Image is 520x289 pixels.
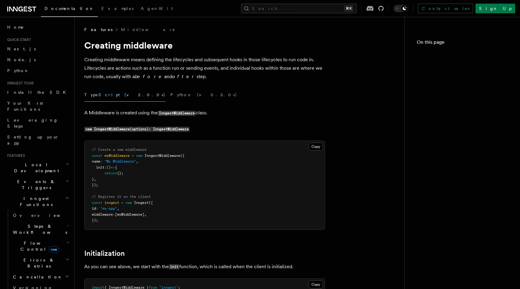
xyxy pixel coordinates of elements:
span: Initialization [423,68,482,74]
code: InngestMiddleware [158,111,196,116]
span: , [94,177,96,181]
span: = [132,154,134,158]
span: AgentKit [141,6,173,11]
span: {}; [117,171,123,175]
a: Install the SDK [5,87,71,98]
a: Next steps [420,104,508,115]
button: Inngest Functions [5,193,71,210]
em: after [172,74,197,79]
h4: On this page [417,39,508,48]
span: = [121,201,123,205]
a: Creating middleware [417,48,508,65]
button: Copy [309,281,323,288]
span: } [92,177,94,181]
button: Toggle dark mode [394,5,408,12]
a: Specifying lifecycles and hooks [420,76,508,93]
button: Local Development [5,159,71,176]
span: : [113,212,115,217]
a: Sign Up [475,4,515,13]
span: : [96,206,98,211]
span: Cancellation [11,274,63,280]
a: Home [5,22,71,33]
a: Your first Functions [5,98,71,115]
span: InngestMiddleware [144,154,180,158]
a: Examples [98,2,137,16]
button: Events & Triggers [5,176,71,193]
p: A Middleware is created using the class. [84,109,325,117]
span: id [92,206,96,211]
h1: Creating middleware [84,40,325,51]
span: ({ [180,154,184,158]
span: Features [5,153,25,158]
span: Events & Triggers [5,179,66,191]
span: Adding configuration [423,95,506,101]
span: Inngest Functions [5,195,65,208]
em: before [135,74,164,79]
button: TypeScript (v2.0.0+) [84,88,166,102]
span: Your first Functions [7,101,43,112]
span: // Create a new middleware [92,148,147,152]
span: Flow Control [11,240,66,252]
button: Python (v0.3.0+) [170,88,237,102]
span: [myMiddleware] [115,212,144,217]
span: Errors & Retries [11,257,65,269]
span: , [144,212,147,217]
span: Python [7,68,29,73]
span: myMiddleware [104,154,130,158]
span: Inngest [134,201,149,205]
span: Features [84,27,113,33]
span: new [49,246,59,253]
span: }); [92,183,98,187]
a: Leveraging Steps [5,115,71,132]
p: As you can see above, we start with the function, which is called when the client is initialized. [84,262,325,271]
span: const [92,154,102,158]
span: Node.js [7,57,36,62]
a: Overview [11,210,71,221]
span: return [104,171,117,175]
span: Next.js [7,46,36,51]
span: Install the SDK [7,90,70,95]
span: { [115,165,117,170]
a: Documentation [41,2,98,17]
code: init [169,264,179,269]
span: "My Middleware" [104,159,136,164]
span: Inngest tour [5,81,34,86]
button: Steps & Workflows [11,221,71,238]
span: Documentation [45,6,94,11]
span: Specifying lifecycles and hooks [423,78,508,91]
span: Next steps [423,106,456,112]
button: Flow Controlnew [11,238,71,255]
span: name [92,159,100,164]
span: , [117,206,119,211]
span: () [107,165,111,170]
a: Setting up your app [5,132,71,148]
span: : [100,159,102,164]
a: Initialization [420,65,508,76]
span: Local Development [5,162,66,174]
a: Initialization [84,249,125,258]
span: Creating middleware [419,51,508,63]
code: new InngestMiddleware(options): InngestMiddleware [84,127,190,132]
span: middleware [92,212,113,217]
a: Node.js [5,54,71,65]
span: inngest [104,201,119,205]
span: init [96,165,104,170]
span: Quick start [5,37,31,42]
span: }); [92,218,98,222]
a: AgentKit [137,2,176,16]
a: Adding configuration [420,93,508,104]
span: Examples [101,6,134,11]
span: Leveraging Steps [7,118,58,129]
span: new [125,201,132,205]
span: => [111,165,115,170]
span: , [136,159,138,164]
a: Next.js [5,43,71,54]
a: Contact sales [418,4,473,13]
button: Copy [309,143,323,151]
span: // Register it on the client [92,195,151,199]
span: new [136,154,142,158]
button: Errors & Retries [11,255,71,272]
a: Python [5,65,71,76]
span: Setting up your app [7,135,59,145]
span: Home [7,24,24,30]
